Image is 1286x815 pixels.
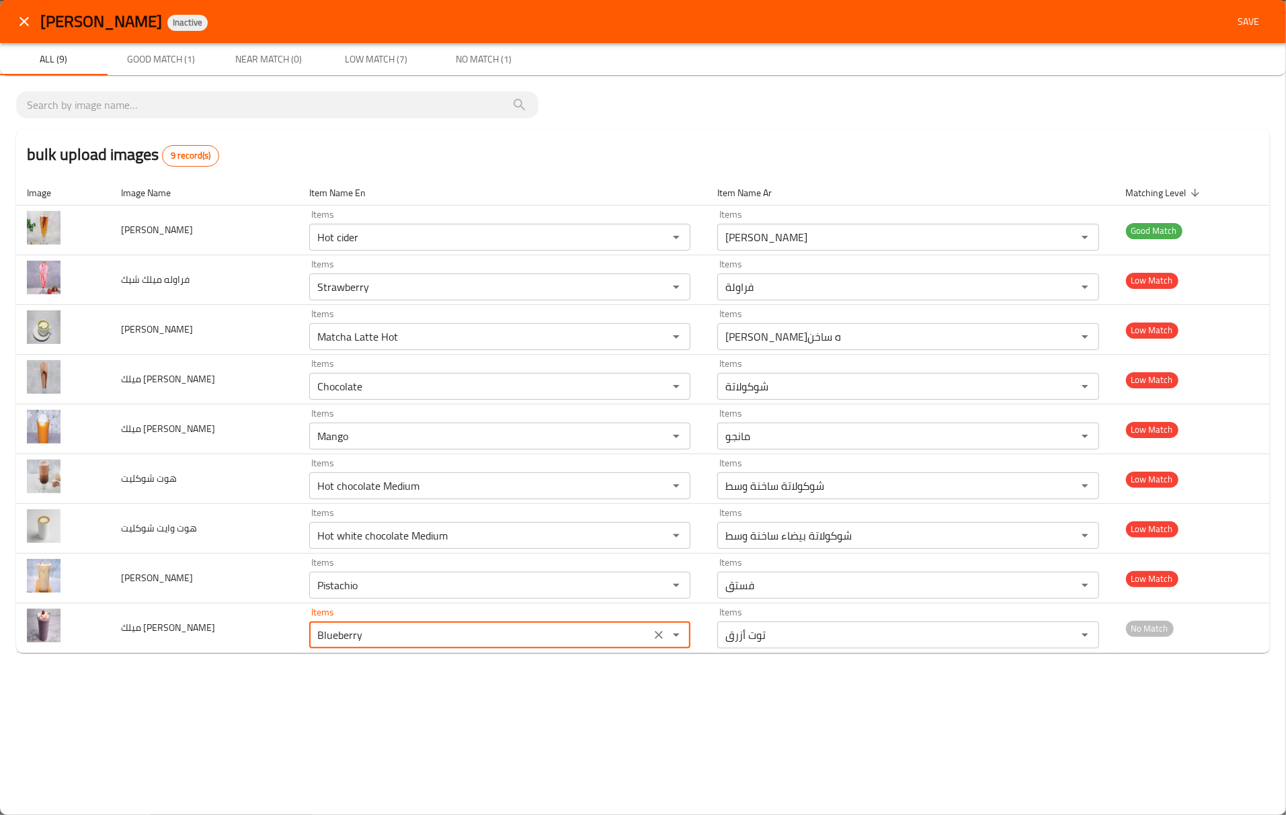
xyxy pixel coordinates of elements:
button: Open [1076,526,1094,545]
span: Save [1232,13,1264,30]
span: Matching Level [1126,185,1204,201]
button: Open [1076,576,1094,595]
th: Image [16,180,110,206]
span: Low Match [1126,472,1178,487]
button: Open [1076,277,1094,296]
button: Open [1076,427,1094,445]
button: Open [667,576,686,595]
button: Open [667,427,686,445]
button: Open [667,228,686,247]
span: Low Match (7) [331,51,422,68]
button: Open [1076,327,1094,346]
button: Open [667,277,686,296]
span: Low Match [1126,372,1178,388]
h2: bulk upload images [27,142,219,167]
span: فراوله ميلك شيك [121,271,190,288]
button: Open [667,377,686,396]
img: هوت سيدر [27,211,61,245]
span: Good Match (1) [116,51,207,68]
button: Open [667,327,686,346]
img: هوت وايت شوكليت [27,509,61,543]
span: No Match (1) [438,51,530,68]
img: هوت شوكليت [27,460,61,493]
button: Open [1076,228,1094,247]
button: Clear [649,626,668,644]
th: Item Name Ar [707,180,1115,206]
span: Low Match [1126,571,1178,587]
span: Good Match [1126,223,1182,239]
span: [PERSON_NAME] [121,320,193,338]
span: ميلك [PERSON_NAME] [121,619,215,636]
button: Open [1076,377,1094,396]
img: فراوله ميلك شيك [27,261,61,294]
span: Low Match [1126,422,1178,437]
span: Low Match [1126,323,1178,338]
div: Total records count [162,145,219,167]
img: ميلك شيك شوكلا [27,360,61,394]
span: Image Name [121,185,188,201]
button: Open [667,526,686,545]
button: Open [1076,626,1094,644]
div: Inactive [167,15,208,31]
span: [PERSON_NAME] [40,6,162,36]
img: ميلك شيك بلوبيري [27,609,61,642]
button: Open [667,626,686,644]
table: enhanced table [16,180,1270,654]
span: هوت وايت شوكليت [121,519,197,537]
input: search [27,94,528,116]
button: Open [667,476,686,495]
span: Low Match [1126,273,1178,288]
button: Open [1076,476,1094,495]
button: close [8,5,40,38]
span: 9 record(s) [163,149,218,163]
span: Inactive [167,17,208,28]
span: No Match [1126,621,1174,636]
span: هوت شوكليت [121,470,177,487]
img: هوت ماتشا [27,310,61,344]
span: ميلك [PERSON_NAME] [121,420,215,437]
img: بيستاشيو ميلك شيك [27,559,61,593]
th: Item Name En [298,180,707,206]
span: All (9) [8,51,99,68]
span: ميلك [PERSON_NAME] [121,370,215,388]
button: Save [1227,9,1270,34]
span: Low Match [1126,521,1178,537]
span: [PERSON_NAME] [121,221,193,239]
span: Near Match (0) [223,51,315,68]
img: ميلك شيك مانجو [27,410,61,443]
span: [PERSON_NAME] [121,569,193,587]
